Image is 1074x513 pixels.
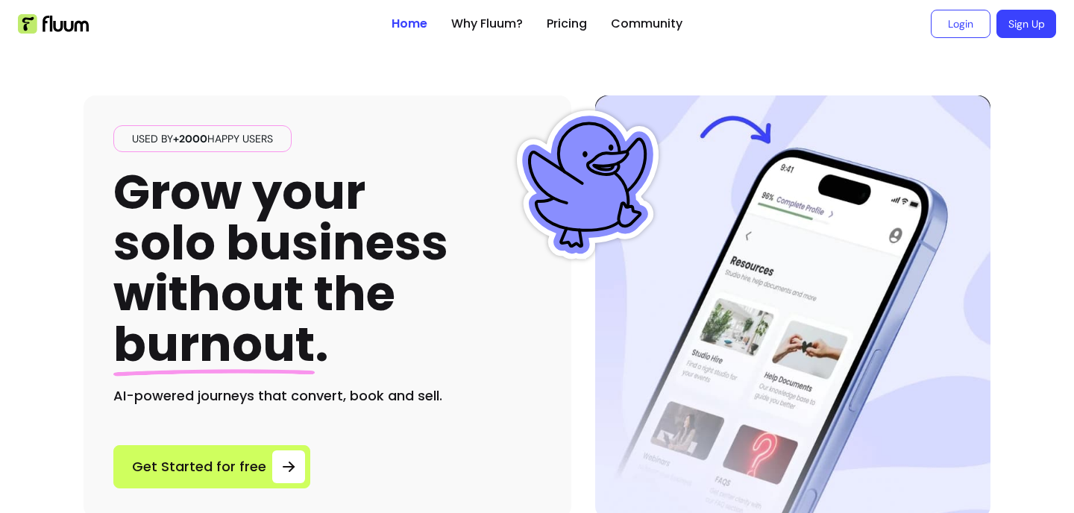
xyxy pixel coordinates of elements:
h1: Grow your solo business without the . [113,167,448,371]
img: Fluum Logo [18,14,89,34]
h2: AI-powered journeys that convert, book and sell. [113,385,541,406]
span: burnout [113,311,315,377]
a: Sign Up [996,10,1056,38]
img: Fluum Duck sticker [513,110,662,259]
a: Pricing [547,15,587,33]
span: +2000 [173,132,207,145]
a: Get Started for free [113,445,310,488]
a: Home [392,15,427,33]
a: Why Fluum? [451,15,523,33]
span: Get Started for free [132,456,266,477]
span: Used by happy users [126,131,279,146]
a: Login [931,10,990,38]
a: Community [611,15,682,33]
